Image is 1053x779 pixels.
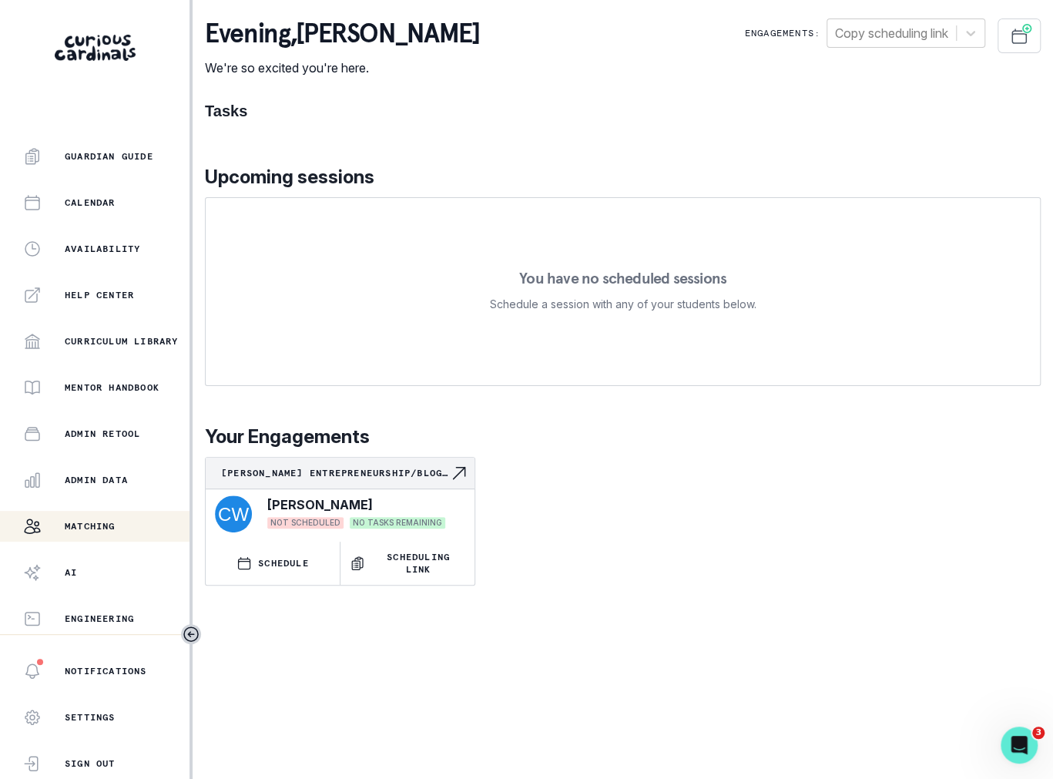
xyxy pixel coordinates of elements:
[206,458,475,536] a: [PERSON_NAME] Entrepreneurship/Blog 1-to-1-courseNavigate to engagement page[PERSON_NAME]NOT SCHE...
[998,18,1041,53] button: Schedule Sessions
[205,102,1041,120] h1: Tasks
[206,542,340,585] button: SCHEDULE
[340,542,475,585] button: Scheduling Link
[55,35,136,61] img: Curious Cardinals Logo
[490,295,756,314] p: Schedule a session with any of your students below.
[65,381,159,394] p: Mentor Handbook
[1001,727,1038,764] iframe: Intercom live chat
[65,474,128,486] p: Admin Data
[65,613,134,625] p: Engineering
[65,243,140,255] p: Availability
[65,428,140,440] p: Admin Retool
[65,665,147,677] p: Notifications
[745,27,820,39] p: Engagements:
[65,335,179,348] p: Curriculum Library
[371,551,465,576] p: Scheduling Link
[181,624,201,644] button: Toggle sidebar
[65,711,116,724] p: Settings
[1032,727,1045,739] span: 3
[205,59,479,77] p: We're so excited you're here.
[65,289,134,301] p: Help Center
[65,566,77,579] p: AI
[221,467,450,479] p: [PERSON_NAME] Entrepreneurship/Blog 1-to-1-course
[205,163,1041,191] p: Upcoming sessions
[65,520,116,532] p: Matching
[65,150,153,163] p: Guardian Guide
[450,464,468,482] svg: Navigate to engagement page
[258,557,309,569] p: SCHEDULE
[65,757,116,770] p: Sign Out
[267,517,344,529] span: NOT SCHEDULED
[350,517,445,529] span: NO TASKS REMAINING
[267,495,373,514] p: [PERSON_NAME]
[519,270,726,286] p: You have no scheduled sessions
[205,423,1041,451] p: Your Engagements
[65,196,116,209] p: Calendar
[215,495,252,532] img: svg
[205,18,479,49] p: evening , [PERSON_NAME]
